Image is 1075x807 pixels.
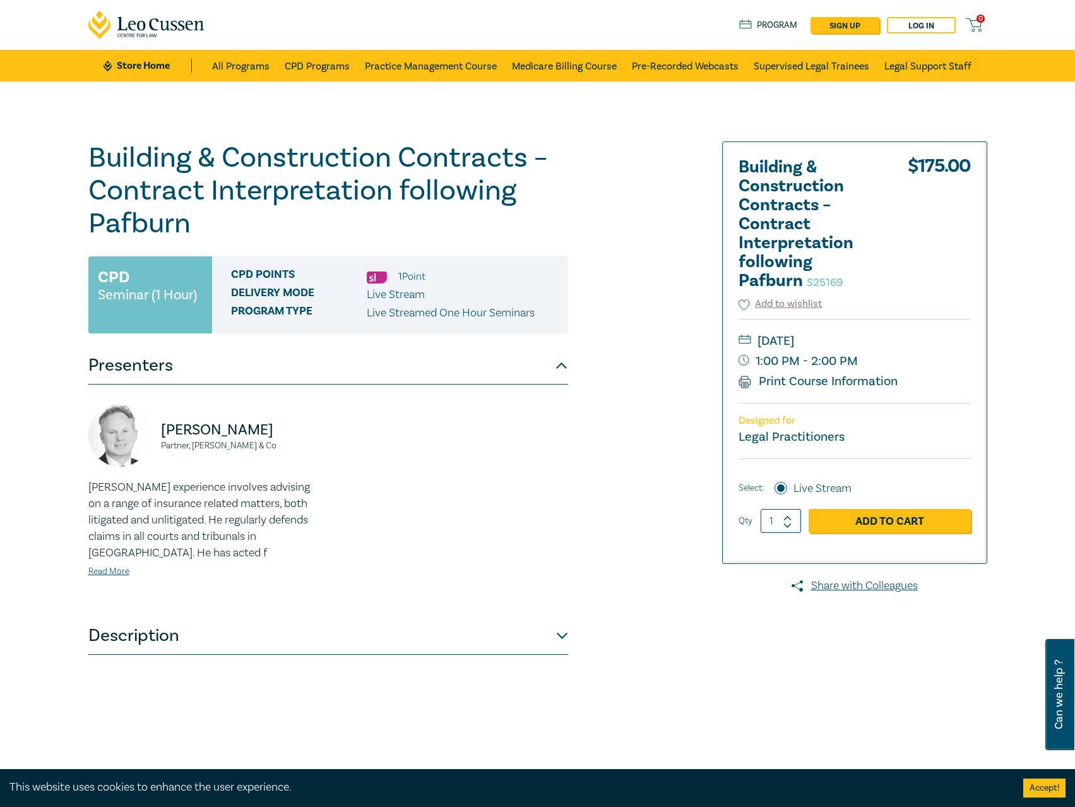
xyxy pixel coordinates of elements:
[285,50,350,81] a: CPD Programs
[88,479,321,561] p: [PERSON_NAME] experience involves advising on a range of insurance related matters, both litigate...
[231,287,367,303] span: Delivery Mode
[739,18,798,32] a: Program
[807,275,843,290] small: S25169
[908,158,971,297] div: $ 175.00
[367,272,387,284] img: Substantive Law
[739,158,877,290] h2: Building & Construction Contracts – Contract Interpretation following Pafburn
[398,268,425,285] li: 1 Point
[231,305,367,321] span: Program type
[739,297,823,311] button: Add to wishlist
[161,441,321,450] small: Partner, [PERSON_NAME] & Co
[98,289,197,301] small: Seminar (1 Hour)
[811,17,879,33] a: sign up
[884,50,971,81] a: Legal Support Staff
[977,15,985,23] span: 0
[793,481,852,497] label: Live Stream
[761,509,801,533] input: 1
[212,50,270,81] a: All Programs
[161,420,321,440] p: [PERSON_NAME]
[739,415,971,427] p: Designed for
[9,779,1004,796] div: This website uses cookies to enhance the user experience.
[722,578,987,594] a: Share with Colleagues
[1053,647,1065,743] span: Can we help ?
[739,429,845,445] small: Legal Practitioners
[739,331,971,351] small: [DATE]
[739,351,971,371] small: 1:00 PM - 2:00 PM
[365,50,497,81] a: Practice Management Course
[88,566,129,577] a: Read More
[809,509,971,533] a: Add to Cart
[367,305,535,321] p: Live Streamed One Hour Seminars
[88,403,151,467] img: https://s3.ap-southeast-2.amazonaws.com/leo-cussen-store-production-content/Contacts/Ross%20Donal...
[367,287,425,302] span: Live Stream
[88,347,568,385] button: Presenters
[754,50,869,81] a: Supervised Legal Trainees
[104,59,191,73] a: Store Home
[512,50,617,81] a: Medicare Billing Course
[231,268,367,285] span: CPD Points
[88,141,568,240] h1: Building & Construction Contracts – Contract Interpretation following Pafburn
[739,373,898,390] a: Print Course Information
[739,481,764,495] span: Select:
[739,514,752,528] label: Qty
[887,17,956,33] a: Log in
[1023,779,1066,798] button: Accept cookies
[88,617,568,655] button: Description
[98,266,129,289] h3: CPD
[632,50,739,81] a: Pre-Recorded Webcasts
